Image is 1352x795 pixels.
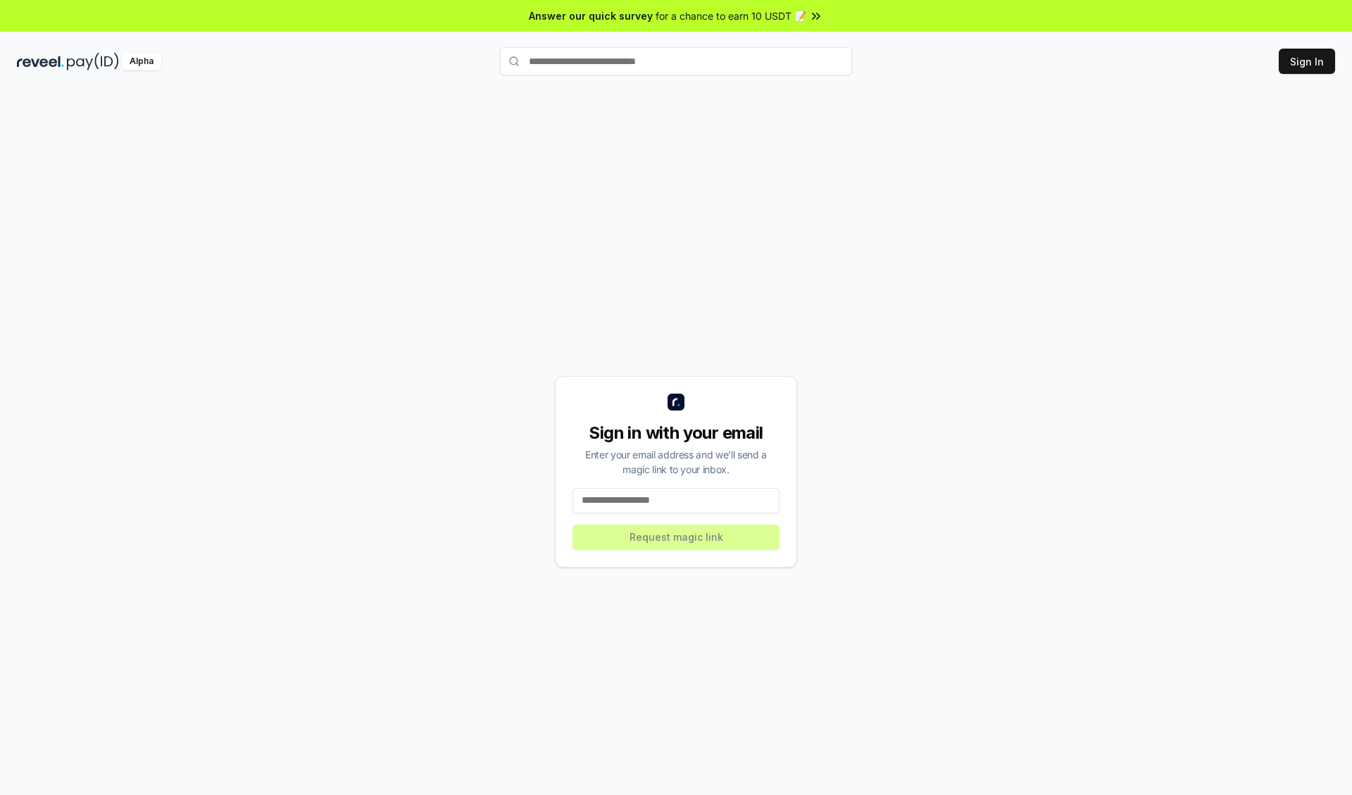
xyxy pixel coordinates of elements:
img: pay_id [67,53,119,70]
div: Enter your email address and we’ll send a magic link to your inbox. [572,447,780,477]
div: Sign in with your email [572,422,780,444]
button: Sign In [1279,49,1335,74]
span: for a chance to earn 10 USDT 📝 [656,8,806,23]
div: Alpha [122,53,161,70]
span: Answer our quick survey [529,8,653,23]
img: logo_small [668,394,684,411]
img: reveel_dark [17,53,64,70]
